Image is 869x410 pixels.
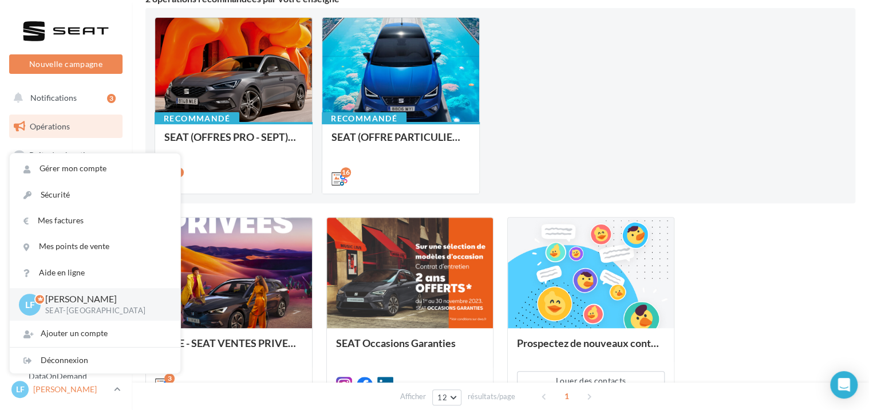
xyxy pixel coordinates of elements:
div: SEAT Occasions Garanties [336,337,484,360]
span: LF [16,384,25,395]
button: 12 [432,389,461,405]
a: Mes factures [10,208,180,234]
span: Boîte de réception [29,150,94,160]
a: Gérer mon compte [10,156,180,182]
button: Nouvelle campagne [9,54,123,74]
a: Contacts [7,229,125,253]
div: 3 [164,373,175,384]
span: 1 [558,387,576,405]
a: Campagnes DataOnDemand [7,353,125,387]
span: 12 [437,393,447,402]
button: Louer des contacts [517,371,665,391]
a: Opérations [7,115,125,139]
a: Aide en ligne [10,260,180,286]
div: SOME - SEAT VENTES PRIVEES [155,337,303,360]
a: PLV et print personnalisable [7,314,125,348]
div: Recommandé [322,112,406,125]
div: SEAT (OFFRES PRO - SEPT) - SOCIAL MEDIA [164,131,303,154]
span: Afficher [400,391,426,402]
a: Visibilité en ligne [7,172,125,196]
a: Médiathèque [7,258,125,282]
a: Mes points de vente [10,234,180,259]
div: Prospectez de nouveaux contacts [517,337,665,360]
div: Déconnexion [10,348,180,373]
span: Notifications [30,93,77,102]
div: 16 [341,167,351,178]
div: Recommandé [155,112,239,125]
p: [PERSON_NAME] [45,293,162,306]
button: Notifications 3 [7,86,120,110]
div: 3 [107,94,116,103]
span: LF [25,298,35,311]
div: SEAT (OFFRE PARTICULIER - SEPT) - SOCIAL MEDIA [331,131,470,154]
span: Opérations [30,121,70,131]
p: [PERSON_NAME] [33,384,109,395]
a: Campagnes [7,201,125,225]
a: Boîte de réception [7,143,125,167]
a: Sécurité [10,182,180,208]
a: LF [PERSON_NAME] [9,379,123,400]
a: Calendrier [7,286,125,310]
div: Ajouter un compte [10,321,180,346]
span: résultats/page [468,391,515,402]
p: SEAT-[GEOGRAPHIC_DATA] [45,306,162,316]
div: Open Intercom Messenger [830,371,858,399]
